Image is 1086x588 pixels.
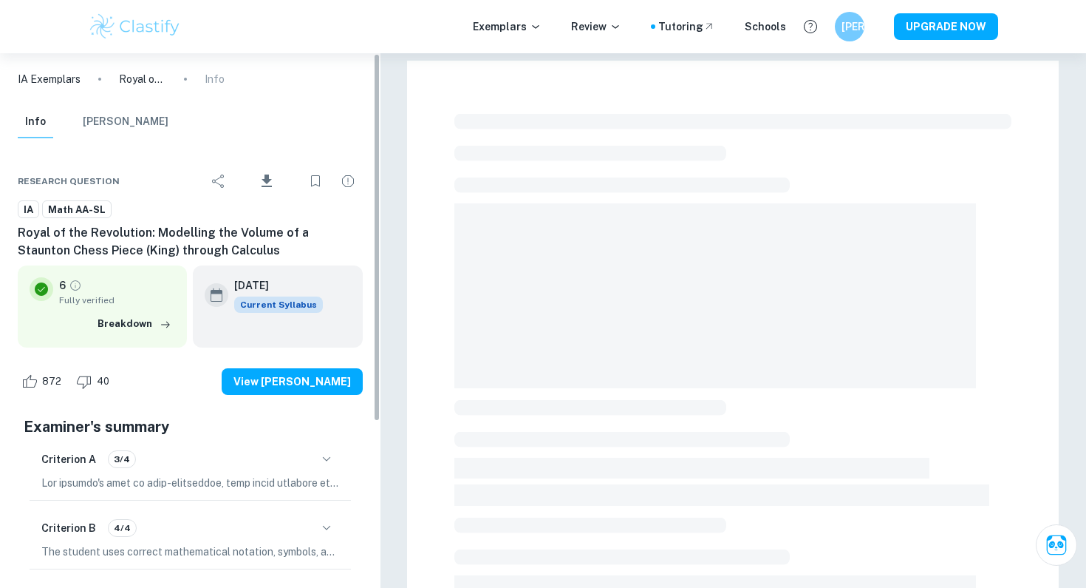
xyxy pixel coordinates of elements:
span: Research question [18,175,120,188]
button: Breakdown [94,313,175,335]
p: Royal of the Revolution: Modelling the Volume of a Staunton Chess Piece (King) through Calculus [119,71,166,87]
a: Tutoring [658,18,715,35]
p: The student uses correct mathematical notation, symbols, and terminology consistently and accurat... [41,544,339,560]
div: Bookmark [301,166,330,196]
div: Report issue [333,166,363,196]
h6: Criterion B [41,520,96,536]
a: Grade fully verified [69,279,82,292]
h6: Royal of the Revolution: Modelling the Volume of a Staunton Chess Piece (King) through Calculus [18,224,363,260]
span: 40 [89,374,117,389]
a: IA Exemplars [18,71,81,87]
div: Dislike [72,370,117,393]
p: Exemplars [473,18,542,35]
h6: Criterion A [41,451,96,467]
h6: [PERSON_NAME] [841,18,858,35]
button: Help and Feedback [798,14,823,39]
span: 872 [34,374,69,389]
div: Like [18,370,69,393]
h5: Examiner's summary [24,416,357,438]
p: Review [571,18,621,35]
button: [PERSON_NAME] [835,12,864,41]
span: IA [18,203,38,217]
a: IA [18,200,39,219]
button: Info [18,106,53,138]
h6: [DATE] [234,277,311,294]
div: Download [236,162,298,200]
p: 6 [59,277,66,294]
span: 4/4 [109,521,136,535]
div: Share [204,166,233,196]
button: UPGRADE NOW [894,13,998,40]
span: Fully verified [59,294,175,307]
button: [PERSON_NAME] [83,106,168,138]
span: Math AA-SL [43,203,111,217]
p: Info [205,71,225,87]
button: Ask Clai [1036,524,1077,566]
img: Clastify logo [88,12,182,41]
button: View [PERSON_NAME] [222,368,363,395]
p: Lor ipsumdo's amet co adip-elitseddoe, temp incid utlabore etdolorem al enimadminimv, quis, nos e... [41,475,339,491]
a: Schools [745,18,786,35]
a: Math AA-SL [42,200,112,219]
div: This exemplar is based on the current syllabus. Feel free to refer to it for inspiration/ideas wh... [234,297,323,313]
span: 3/4 [109,453,135,466]
span: Current Syllabus [234,297,323,313]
